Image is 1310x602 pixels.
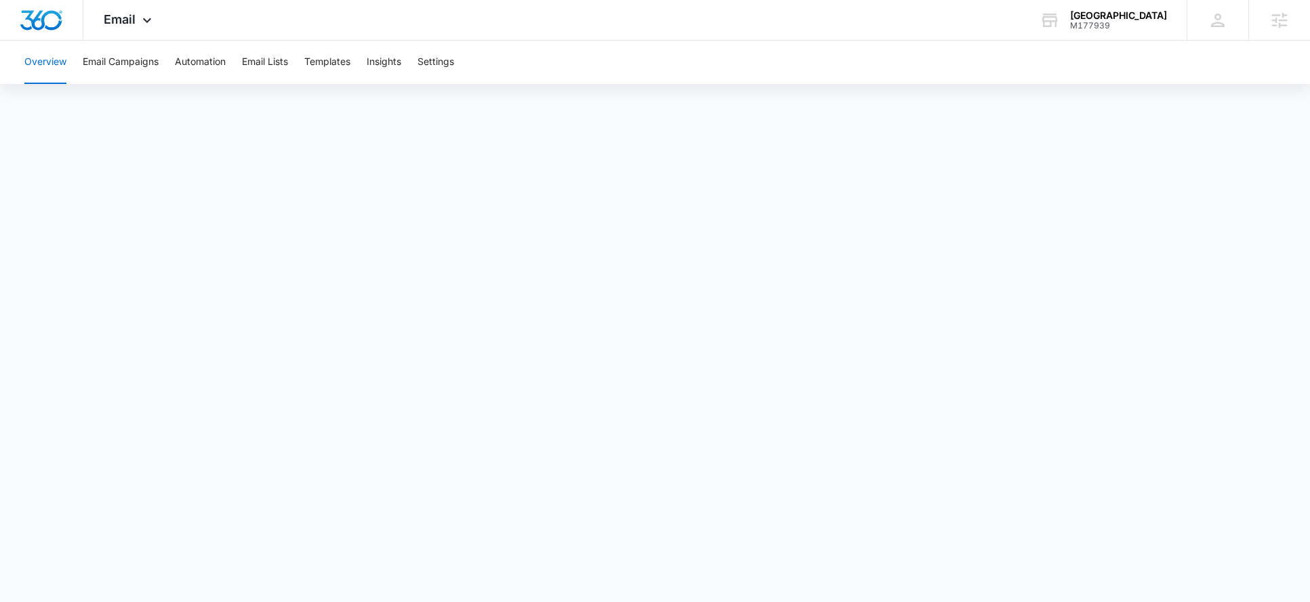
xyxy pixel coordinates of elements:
button: Email Lists [242,41,288,84]
button: Insights [367,41,401,84]
span: Email [104,12,136,26]
button: Settings [417,41,454,84]
button: Email Campaigns [83,41,159,84]
button: Automation [175,41,226,84]
button: Overview [24,41,66,84]
div: account name [1070,10,1167,21]
div: account id [1070,21,1167,30]
button: Templates [304,41,350,84]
